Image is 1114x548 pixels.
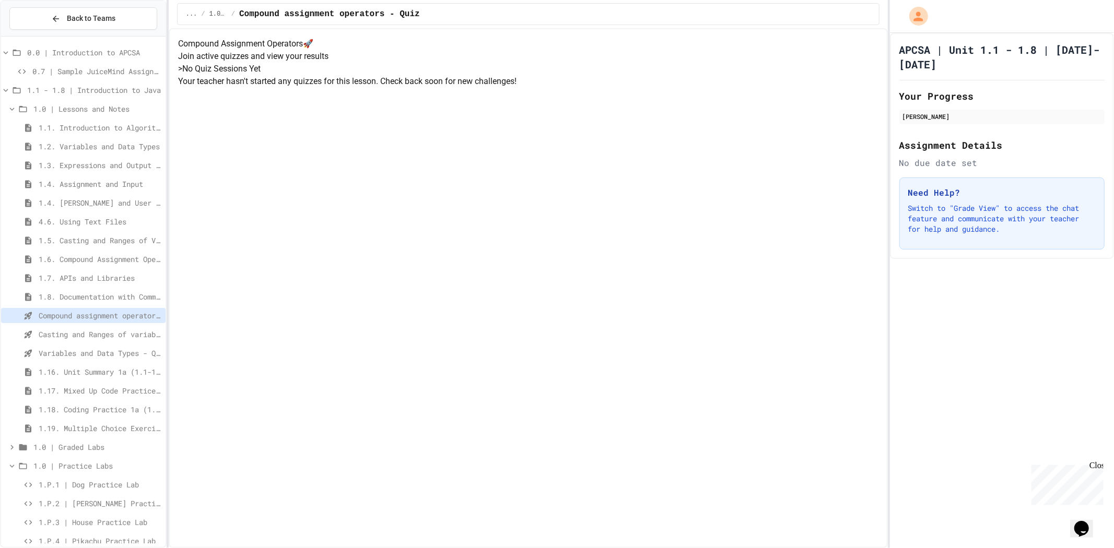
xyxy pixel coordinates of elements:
[39,498,161,509] span: 1.P.2 | [PERSON_NAME] Practice Lab
[39,366,161,377] span: 1.16. Unit Summary 1a (1.1-1.6)
[908,203,1096,234] p: Switch to "Grade View" to access the chat feature and communicate with your teacher for help and ...
[239,8,420,20] span: Compound assignment operators - Quiz
[39,329,161,340] span: Casting and Ranges of variables - Quiz
[902,112,1101,121] div: [PERSON_NAME]
[39,197,161,208] span: 1.4. [PERSON_NAME] and User Input
[899,89,1105,103] h2: Your Progress
[39,385,161,396] span: 1.17. Mixed Up Code Practice 1.1-1.6
[33,103,161,114] span: 1.0 | Lessons and Notes
[33,460,161,471] span: 1.0 | Practice Labs
[39,517,161,528] span: 1.P.3 | House Practice Lab
[27,85,161,96] span: 1.1 - 1.8 | Introduction to Java
[39,160,161,171] span: 1.3. Expressions and Output [New]
[39,235,161,246] span: 1.5. Casting and Ranges of Values
[178,63,878,75] h5: > No Quiz Sessions Yet
[39,141,161,152] span: 1.2. Variables and Data Types
[39,272,161,283] span: 1.7. APIs and Libraries
[899,42,1105,72] h1: APCSA | Unit 1.1 - 1.8 | [DATE]-[DATE]
[39,291,161,302] span: 1.8. Documentation with Comments and Preconditions
[1070,506,1104,538] iframe: chat widget
[67,13,115,24] span: Back to Teams
[209,10,227,18] span: 1.0 | Lessons and Notes
[39,479,161,490] span: 1.P.1 | Dog Practice Lab
[201,10,205,18] span: /
[27,47,161,58] span: 0.0 | Introduction to APCSA
[908,186,1096,199] h3: Need Help?
[231,10,235,18] span: /
[39,254,161,265] span: 1.6. Compound Assignment Operators
[186,10,197,18] span: ...
[9,7,157,30] button: Back to Teams
[39,423,161,434] span: 1.19. Multiple Choice Exercises for Unit 1a (1.1-1.6)
[178,38,878,50] h4: Compound Assignment Operators 🚀
[39,178,161,189] span: 1.4. Assignment and Input
[39,216,161,227] span: 4.6. Using Text Files
[178,75,878,88] p: Your teacher hasn't started any quizzes for this lesson. Check back soon for new challenges!
[39,122,161,133] span: 1.1. Introduction to Algorithms, Programming, and Compilers
[1027,461,1104,505] iframe: chat widget
[39,535,161,546] span: 1.P.4 | Pikachu Practice Lab
[4,4,72,66] div: Chat with us now!Close
[899,138,1105,152] h2: Assignment Details
[899,157,1105,169] div: No due date set
[39,348,161,359] span: Variables and Data Types - Quiz
[178,50,878,63] p: Join active quizzes and view your results
[33,442,161,452] span: 1.0 | Graded Labs
[39,310,161,321] span: Compound assignment operators - Quiz
[898,4,931,28] div: My Account
[32,66,161,77] span: 0.7 | Sample JuiceMind Assignment - [GEOGRAPHIC_DATA]
[39,404,161,415] span: 1.18. Coding Practice 1a (1.1-1.6)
